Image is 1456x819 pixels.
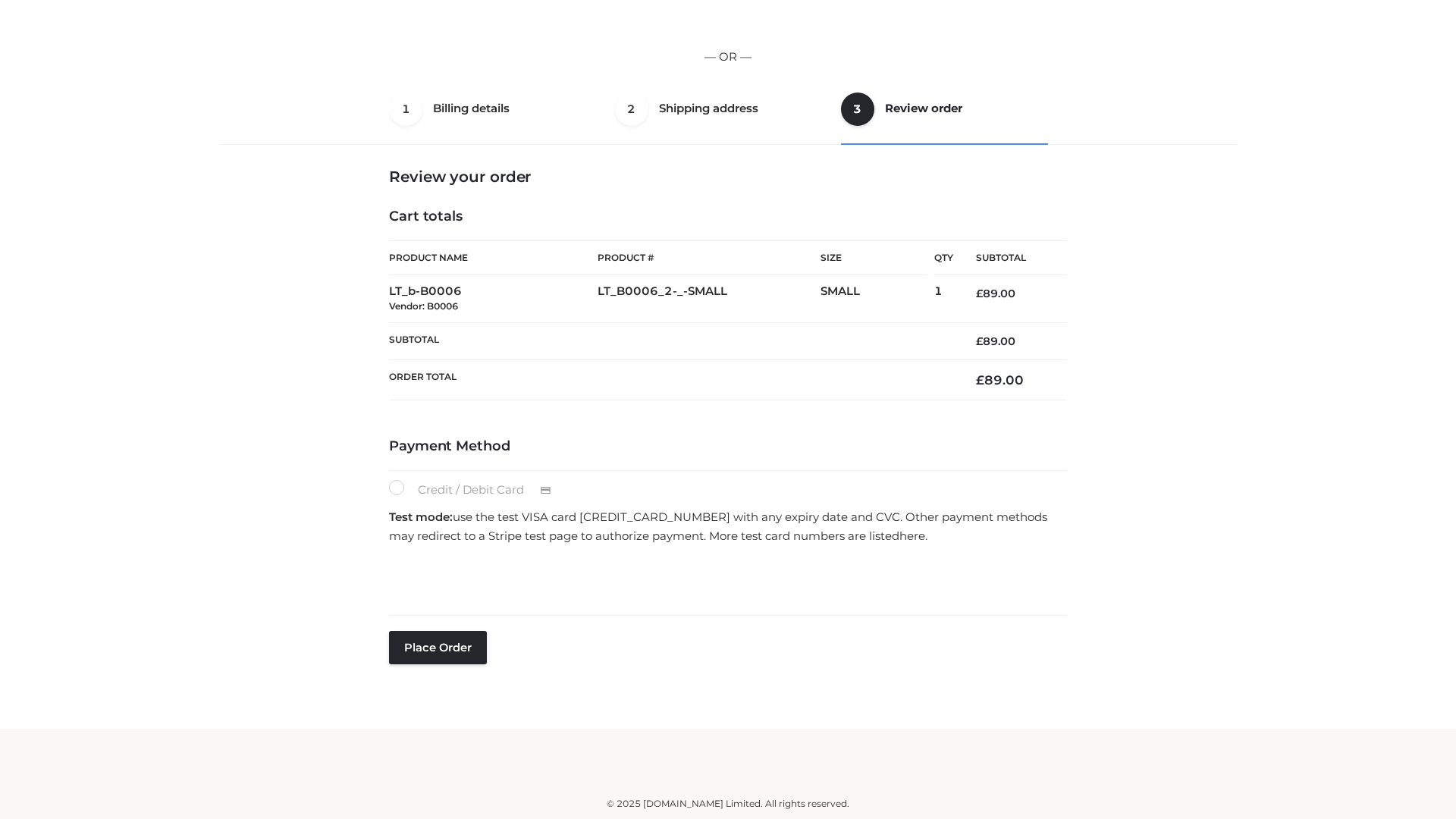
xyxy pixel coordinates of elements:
p: — OR — [225,47,1231,67]
th: Subtotal [389,322,953,359]
bdi: 89.00 [976,372,1024,388]
th: Subtotal [953,241,1067,275]
h4: Payment Method [389,438,1067,455]
iframe: Secure payment input frame [386,551,1064,606]
img: Credit / Debit Card [532,482,560,500]
strong: Test mode: [389,510,453,524]
th: Size [821,241,927,275]
td: 1 [934,275,953,323]
th: Product # [598,240,821,275]
bdi: 89.00 [976,287,1015,300]
bdi: 89.00 [976,334,1015,348]
span: £ [976,287,983,300]
div: © 2025 [DOMAIN_NAME] Limited. All rights reserved. [225,796,1231,811]
a: here [899,529,925,543]
span: £ [976,334,983,348]
label: Credit / Debit Card [389,480,567,500]
th: Qty [934,240,953,275]
h3: Review your order [389,168,1067,186]
p: use the test VISA card [CREDIT_CARD_NUMBER] with any expiry date and CVC. Other payment methods m... [389,507,1067,546]
h4: Cart totals [389,209,1067,225]
td: LT_B0006_2-_-SMALL [598,275,821,323]
td: LT_b-B0006 [389,275,598,323]
td: SMALL [821,275,934,323]
th: Product Name [389,240,598,275]
span: £ [976,372,984,388]
th: Order Total [389,360,953,400]
small: Vendor: B0006 [389,300,458,312]
button: Place order [389,631,487,664]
